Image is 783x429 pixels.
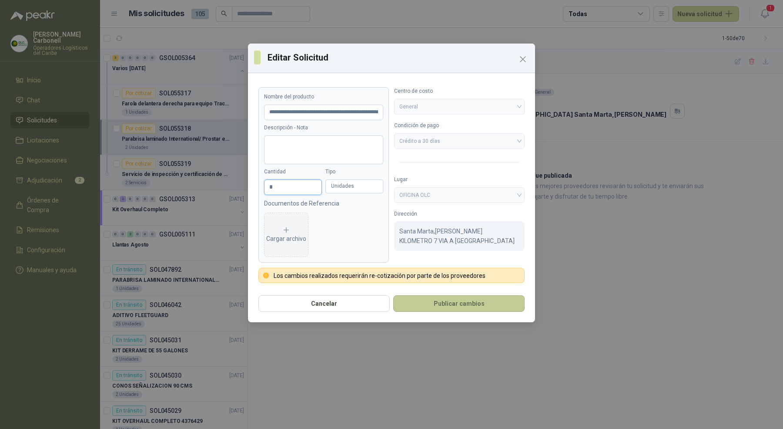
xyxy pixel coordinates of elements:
h3: Editar Solicitud [268,51,529,64]
label: Lugar [394,176,525,184]
span: OFICINA OLC [399,189,519,202]
label: Dirección [394,210,525,218]
p: KILOMETRO 7 VIA A [GEOGRAPHIC_DATA] [399,236,519,246]
button: Publicar cambios [393,295,525,312]
div: Santa Marta , [PERSON_NAME] [394,221,525,251]
label: Tipo [325,168,383,176]
span: General [399,100,519,113]
span: Crédito a 30 días [399,135,519,148]
div: Unidades [325,179,383,193]
label: Condición de pago [394,122,525,130]
label: Centro de costo [394,87,525,95]
label: Cantidad [264,168,322,176]
label: Nombre del producto [264,93,383,101]
p: Los cambios realizados requerirán re-cotización por parte de los proveedores [274,272,485,279]
label: Descripción - Nota [264,124,383,132]
div: Cargar archivo [266,226,306,243]
button: Close [516,52,530,66]
button: Cancelar [258,295,390,312]
p: Documentos de Referencia [264,199,383,208]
